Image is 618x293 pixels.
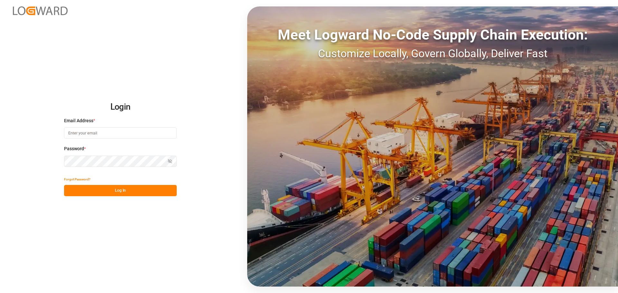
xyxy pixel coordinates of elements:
[64,174,90,185] button: Forgot Password?
[64,127,177,139] input: Enter your email
[64,145,84,152] span: Password
[247,24,618,45] div: Meet Logward No-Code Supply Chain Execution:
[247,45,618,62] div: Customize Locally, Govern Globally, Deliver Fast
[64,185,177,196] button: Log In
[13,6,68,15] img: Logward_new_orange.png
[64,117,93,124] span: Email Address
[64,97,177,117] h2: Login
